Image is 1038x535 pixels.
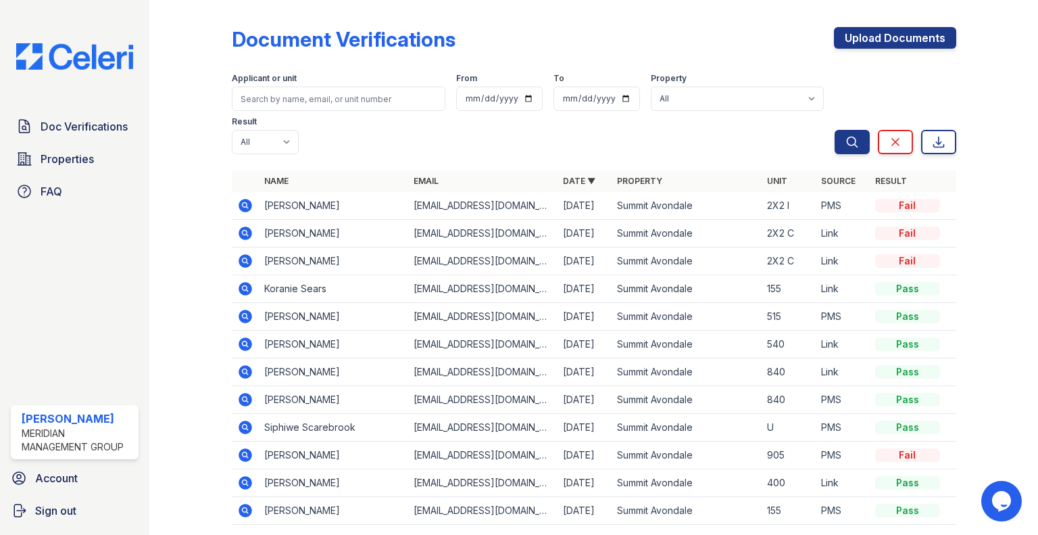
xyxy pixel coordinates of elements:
td: PMS [816,442,870,469]
span: Sign out [35,503,76,519]
span: Account [35,470,78,486]
td: Koranie Sears [259,275,408,303]
a: Account [5,465,144,492]
td: Siphiwe Scarebrook [259,414,408,442]
td: [EMAIL_ADDRESS][DOMAIN_NAME] [408,497,558,525]
td: [PERSON_NAME] [259,442,408,469]
a: Sign out [5,497,144,524]
a: Property [617,176,662,186]
td: [PERSON_NAME] [259,331,408,358]
span: FAQ [41,183,62,200]
td: [PERSON_NAME] [259,248,408,275]
td: PMS [816,386,870,414]
td: 515 [762,303,816,331]
div: Meridian Management Group [22,427,133,454]
td: Summit Avondale [612,497,761,525]
td: [PERSON_NAME] [259,358,408,386]
td: [DATE] [558,414,612,442]
span: Doc Verifications [41,118,128,135]
label: From [456,73,477,84]
div: Pass [875,476,940,490]
td: 2X2 C [762,220,816,248]
div: Pass [875,393,940,406]
td: Link [816,275,870,303]
a: Name [264,176,289,186]
td: [DATE] [558,469,612,497]
td: 905 [762,442,816,469]
a: Properties [11,145,139,172]
td: [DATE] [558,220,612,248]
td: 155 [762,497,816,525]
td: PMS [816,497,870,525]
div: Pass [875,504,940,517]
img: CE_Logo_Blue-a8612792a0a2168367f1c8372b55b34899dd931a85d93a1a3d3e32e68fde9ad4.png [5,43,144,70]
td: [EMAIL_ADDRESS][DOMAIN_NAME] [408,442,558,469]
td: Summit Avondale [612,386,761,414]
input: Search by name, email, or unit number [232,87,445,111]
td: [EMAIL_ADDRESS][DOMAIN_NAME] [408,469,558,497]
td: Summit Avondale [612,469,761,497]
div: Fail [875,448,940,462]
td: Summit Avondale [612,303,761,331]
td: [EMAIL_ADDRESS][DOMAIN_NAME] [408,303,558,331]
td: [PERSON_NAME] [259,469,408,497]
td: PMS [816,303,870,331]
div: Pass [875,365,940,379]
a: Source [821,176,856,186]
td: [EMAIL_ADDRESS][DOMAIN_NAME] [408,192,558,220]
td: [EMAIL_ADDRESS][DOMAIN_NAME] [408,248,558,275]
div: Pass [875,421,940,434]
td: [DATE] [558,331,612,358]
td: [PERSON_NAME] [259,386,408,414]
td: U [762,414,816,442]
td: 540 [762,331,816,358]
td: 840 [762,358,816,386]
td: Summit Avondale [612,192,761,220]
span: Properties [41,151,94,167]
td: [EMAIL_ADDRESS][DOMAIN_NAME] [408,220,558,248]
td: [PERSON_NAME] [259,303,408,331]
td: [DATE] [558,442,612,469]
td: 2X2 C [762,248,816,275]
div: Pass [875,282,940,296]
div: Pass [875,310,940,323]
div: Document Verifications [232,27,455,51]
div: Fail [875,227,940,240]
a: FAQ [11,178,139,205]
td: [DATE] [558,358,612,386]
td: 840 [762,386,816,414]
iframe: chat widget [981,481,1024,521]
div: Pass [875,338,940,351]
div: [PERSON_NAME] [22,411,133,427]
a: Date ▼ [563,176,595,186]
td: Summit Avondale [612,331,761,358]
a: Upload Documents [834,27,956,49]
td: [DATE] [558,275,612,303]
a: Email [414,176,439,186]
td: Summit Avondale [612,248,761,275]
td: PMS [816,414,870,442]
td: [EMAIL_ADDRESS][DOMAIN_NAME] [408,386,558,414]
td: [EMAIL_ADDRESS][DOMAIN_NAME] [408,331,558,358]
td: Link [816,248,870,275]
td: [EMAIL_ADDRESS][DOMAIN_NAME] [408,275,558,303]
label: Applicant or unit [232,73,297,84]
td: [DATE] [558,303,612,331]
a: Unit [767,176,787,186]
td: [EMAIL_ADDRESS][DOMAIN_NAME] [408,358,558,386]
td: [PERSON_NAME] [259,220,408,248]
td: 2X2 I [762,192,816,220]
td: [DATE] [558,192,612,220]
td: [DATE] [558,248,612,275]
td: [PERSON_NAME] [259,497,408,525]
td: Link [816,469,870,497]
td: Summit Avondale [612,358,761,386]
div: Fail [875,199,940,212]
a: Result [875,176,907,186]
a: Doc Verifications [11,113,139,140]
td: Link [816,358,870,386]
td: Summit Avondale [612,220,761,248]
td: Link [816,331,870,358]
td: PMS [816,192,870,220]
